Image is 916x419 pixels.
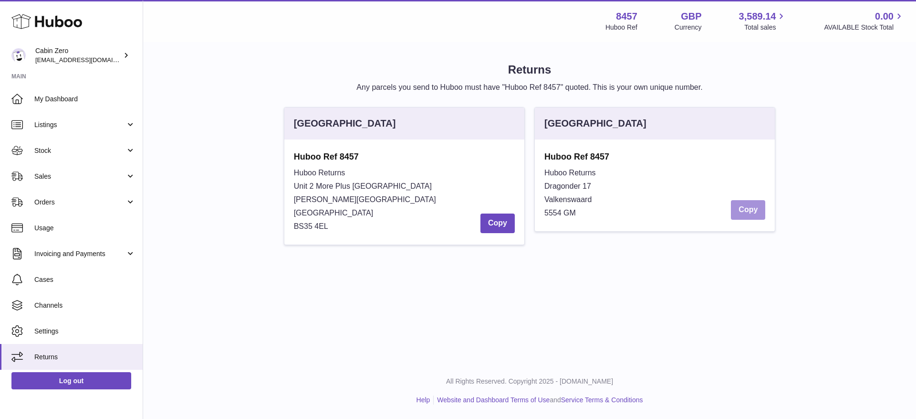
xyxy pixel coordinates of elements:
div: Cabin Zero [35,46,121,64]
img: huboo@cabinzero.com [11,48,26,63]
span: [GEOGRAPHIC_DATA] [294,209,374,217]
span: Returns [34,353,135,362]
p: Any parcels you send to Huboo must have "Huboo Ref 8457" quoted. This is your own unique number. [158,82,901,93]
div: [GEOGRAPHIC_DATA] [544,117,646,130]
span: Valkenswaard [544,195,592,204]
button: Copy [731,200,765,220]
span: Settings [34,327,135,336]
div: Currency [675,23,702,32]
span: [EMAIL_ADDRESS][DOMAIN_NAME] [35,56,140,64]
span: BS35 4EL [294,222,328,230]
span: AVAILABLE Stock Total [824,23,905,32]
span: Total sales [744,23,787,32]
span: Sales [34,172,125,181]
span: Huboo Returns [294,169,345,177]
span: Listings [34,120,125,129]
span: Usage [34,224,135,233]
span: Invoicing and Payments [34,249,125,258]
span: Cases [34,275,135,284]
div: [GEOGRAPHIC_DATA] [294,117,396,130]
span: My Dashboard [34,95,135,104]
span: Channels [34,301,135,310]
span: Orders [34,198,125,207]
a: 0.00 AVAILABLE Stock Total [824,10,905,32]
a: 3,589.14 Total sales [739,10,787,32]
a: Website and Dashboard Terms of Use [437,396,550,404]
div: Huboo Ref [605,23,637,32]
span: 0.00 [875,10,894,23]
span: Dragonder 17 [544,182,591,190]
a: Service Terms & Conditions [561,396,643,404]
span: Huboo Returns [544,169,596,177]
li: and [434,396,643,405]
span: 3,589.14 [739,10,776,23]
h1: Returns [158,62,901,77]
span: Stock [34,146,125,155]
strong: 8457 [616,10,637,23]
span: [PERSON_NAME][GEOGRAPHIC_DATA] [294,195,436,204]
strong: Huboo Ref 8457 [544,151,765,162]
a: Log out [11,372,131,389]
a: Help [416,396,430,404]
strong: Huboo Ref 8457 [294,151,515,162]
button: Copy [480,214,515,233]
strong: GBP [681,10,701,23]
span: 5554 GM [544,209,576,217]
p: All Rights Reserved. Copyright 2025 - [DOMAIN_NAME] [151,377,908,386]
span: Unit 2 More Plus [GEOGRAPHIC_DATA] [294,182,432,190]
